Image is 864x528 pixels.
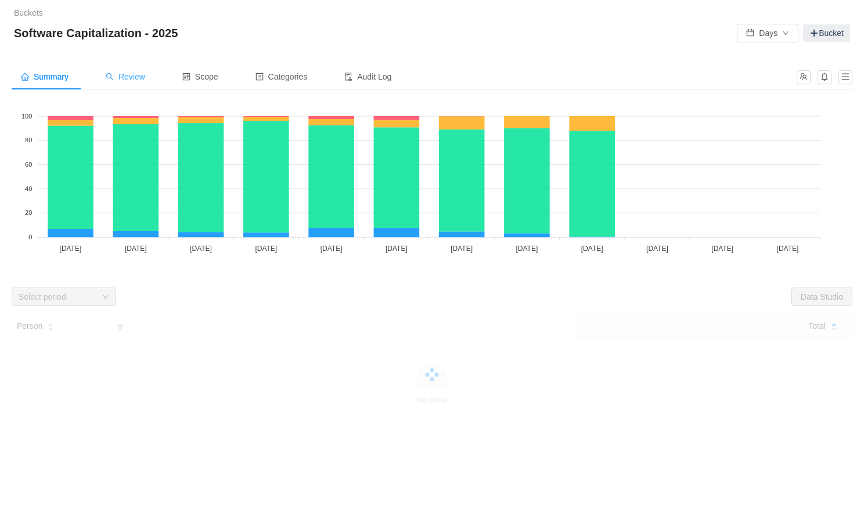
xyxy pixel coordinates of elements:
[19,291,96,303] div: Select period
[255,73,264,81] i: icon: profile
[803,24,850,42] a: Bucket
[182,72,218,81] span: Scope
[321,245,343,253] tspan: [DATE]
[25,209,32,216] tspan: 20
[182,73,190,81] i: icon: control
[60,245,82,253] tspan: [DATE]
[28,234,32,240] tspan: 0
[14,24,185,42] span: Software Capitalization - 2025
[646,245,668,253] tspan: [DATE]
[190,245,212,253] tspan: [DATE]
[838,70,852,84] button: icon: menu
[25,161,32,168] tspan: 60
[25,185,32,192] tspan: 40
[737,24,798,42] button: icon: calendarDaysicon: down
[25,137,32,143] tspan: 80
[125,245,147,253] tspan: [DATE]
[777,245,799,253] tspan: [DATE]
[797,70,811,84] button: icon: team
[255,245,277,253] tspan: [DATE]
[516,245,538,253] tspan: [DATE]
[102,293,109,301] i: icon: down
[451,245,473,253] tspan: [DATE]
[106,72,145,81] span: Review
[21,72,69,81] span: Summary
[21,113,32,120] tspan: 100
[581,245,603,253] tspan: [DATE]
[344,72,391,81] span: Audit Log
[106,73,114,81] i: icon: search
[344,73,352,81] i: icon: audit
[14,8,43,17] a: Buckets
[255,72,308,81] span: Categories
[386,245,408,253] tspan: [DATE]
[711,245,733,253] tspan: [DATE]
[818,70,831,84] button: icon: bell
[21,73,29,81] i: icon: home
